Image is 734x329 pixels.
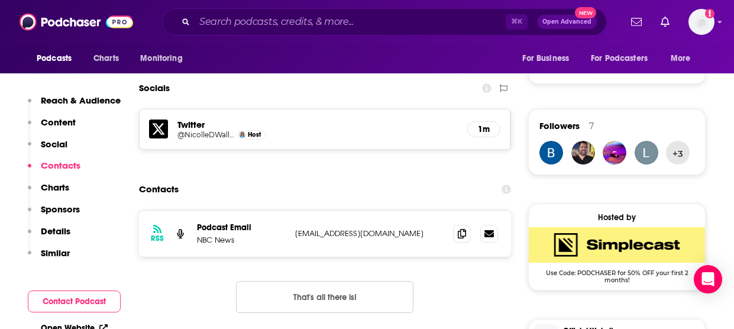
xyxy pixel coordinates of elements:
span: Use Code: PODCHASER for 50% OFF your first 2 months! [529,263,705,284]
button: Social [28,138,67,160]
img: giftinggadgetsav [571,141,595,164]
p: Reach & Audience [41,95,121,106]
button: Details [28,225,70,247]
span: More [671,50,691,67]
button: Content [28,117,76,138]
span: For Podcasters [591,50,648,67]
div: Open Intercom Messenger [694,265,722,293]
img: SimpleCast Deal: Use Code: PODCHASER for 50% OFF your first 2 months! [529,227,705,263]
p: [EMAIL_ADDRESS][DOMAIN_NAME] [295,228,444,238]
button: Nothing here. [236,281,413,313]
button: open menu [132,47,198,70]
button: open menu [514,47,584,70]
p: Charts [41,182,69,193]
p: Similar [41,247,70,259]
h2: Contacts [139,178,179,201]
img: Podchaser - Follow, Share and Rate Podcasts [20,11,133,33]
span: Logged in as kkade [688,9,714,35]
p: Podcast Email [197,222,286,233]
span: Open Advanced [542,19,591,25]
span: Monitoring [140,50,182,67]
p: Social [41,138,67,150]
a: Show notifications dropdown [626,12,646,32]
button: Show profile menu [688,9,714,35]
button: +3 [666,141,690,164]
button: open menu [583,47,665,70]
div: 7 [589,121,594,131]
h3: RSS [151,234,164,243]
p: Content [41,117,76,128]
div: Search podcasts, credits, & more... [162,8,607,36]
span: For Business [522,50,569,67]
button: open menu [28,47,87,70]
button: open menu [662,47,706,70]
h5: 1m [477,124,490,134]
h2: Socials [139,77,170,99]
img: lt6789 [635,141,658,164]
img: jgreff.mlt [603,141,626,164]
h5: Twitter [177,119,458,130]
p: Details [41,225,70,237]
a: Show notifications dropdown [656,12,674,32]
button: Charts [28,182,69,204]
img: Nicolle Wallace [239,131,245,138]
div: Hosted by [529,212,705,222]
a: @NicolleDWallace [177,130,234,139]
button: Similar [28,247,70,269]
span: ⌘ K [506,14,528,30]
button: Contacts [28,160,80,182]
span: Followers [539,120,580,131]
p: Sponsors [41,204,80,215]
img: barbara59248 [539,141,563,164]
a: Charts [86,47,126,70]
a: SimpleCast Deal: Use Code: PODCHASER for 50% OFF your first 2 months! [529,227,705,283]
span: Podcasts [37,50,72,67]
img: User Profile [688,9,714,35]
button: Sponsors [28,204,80,225]
button: Open AdvancedNew [537,15,597,29]
input: Search podcasts, credits, & more... [195,12,506,31]
span: New [575,7,596,18]
button: Reach & Audience [28,95,121,117]
span: Host [248,131,261,138]
p: Contacts [41,160,80,171]
svg: Add a profile image [705,9,714,18]
span: Charts [93,50,119,67]
button: Contact Podcast [28,291,121,312]
p: NBC News [197,235,286,245]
